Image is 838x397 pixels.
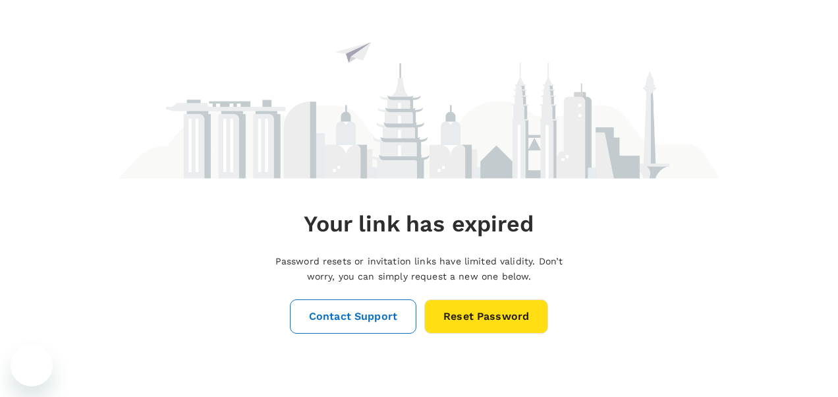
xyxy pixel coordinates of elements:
a: Reset Password [424,299,548,334]
a: Contact Support [290,299,416,334]
iframe: Button to launch messaging window [11,344,53,386]
h4: Your link has expired [304,210,534,238]
p: Password resets or invitation links have limited validity. Don’t worry, you can simply request a ... [275,254,563,284]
